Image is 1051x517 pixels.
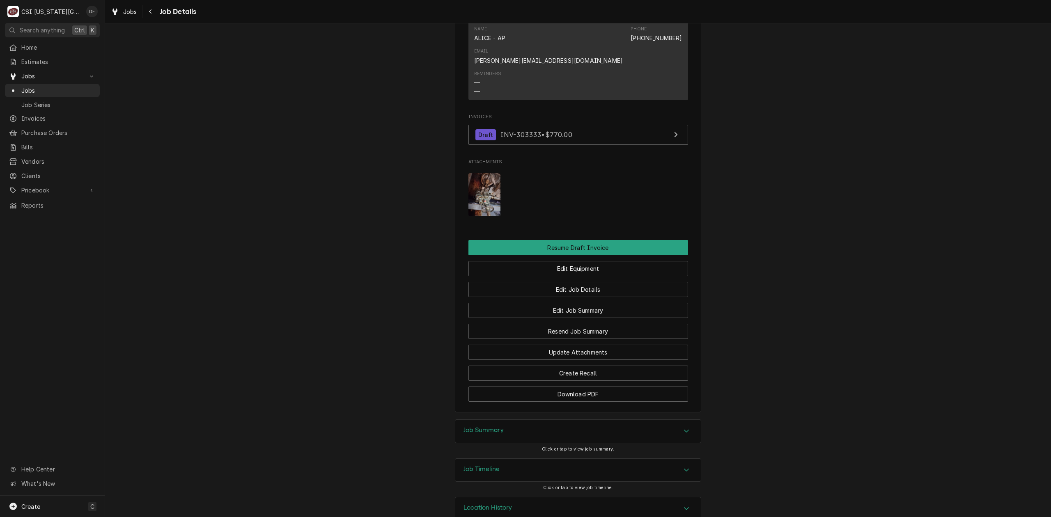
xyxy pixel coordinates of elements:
[631,34,682,41] a: [PHONE_NUMBER]
[5,155,100,168] a: Vendors
[5,41,100,54] a: Home
[5,140,100,154] a: Bills
[455,419,701,443] div: Job Summary
[468,324,688,339] button: Resend Job Summary
[468,282,688,297] button: Edit Job Details
[474,34,506,42] div: ALICE - AP
[468,159,688,223] div: Attachments
[468,114,688,149] div: Invoices
[21,101,96,109] span: Job Series
[21,186,83,194] span: Pricebook
[468,114,688,120] span: Invoices
[542,446,614,452] span: Click or tap to view job summary.
[468,360,688,381] div: Button Group Row
[21,57,96,66] span: Estimates
[86,6,98,17] div: DF
[474,71,501,77] div: Reminders
[468,297,688,318] div: Button Group Row
[21,479,95,488] span: What's New
[468,381,688,402] div: Button Group Row
[91,26,94,34] span: K
[468,21,688,103] div: Client Contact List
[7,6,19,17] div: C
[500,130,572,139] span: INV-303333 • $770.00
[468,318,688,339] div: Button Group Row
[21,114,96,123] span: Invoices
[5,126,100,140] a: Purchase Orders
[5,462,100,476] a: Go to Help Center
[20,26,65,34] span: Search anything
[468,387,688,402] button: Download PDF
[455,420,701,443] div: Accordion Header
[21,172,96,180] span: Clients
[474,78,480,87] div: —
[468,240,688,255] button: Resume Draft Invoice
[21,43,96,52] span: Home
[464,426,504,434] h3: Job Summary
[123,7,137,16] span: Jobs
[464,504,512,512] h3: Location History
[74,26,85,34] span: Ctrl
[468,366,688,381] button: Create Recall
[468,345,688,360] button: Update Attachments
[474,48,623,64] div: Email
[464,465,500,473] h3: Job Timeline
[468,276,688,297] div: Button Group Row
[468,173,501,216] img: 1o78vZBOTHSGUojYK2no
[455,420,701,443] button: Accordion Details Expand Trigger
[5,183,100,197] a: Go to Pricebook
[21,157,96,166] span: Vendors
[5,98,100,112] a: Job Series
[5,169,100,183] a: Clients
[90,502,94,511] span: C
[21,201,96,210] span: Reports
[5,55,100,69] a: Estimates
[455,459,701,482] div: Accordion Header
[21,143,96,151] span: Bills
[468,255,688,276] div: Button Group Row
[5,199,100,212] a: Reports
[21,72,83,80] span: Jobs
[468,261,688,276] button: Edit Equipment
[543,485,613,490] span: Click or tap to view job timeline.
[474,87,480,96] div: —
[21,7,82,16] div: CSI [US_STATE][GEOGRAPHIC_DATA]
[474,26,506,42] div: Name
[468,240,688,255] div: Button Group Row
[5,112,100,125] a: Invoices
[631,26,682,42] div: Phone
[468,14,688,103] div: Client Contact
[144,5,157,18] button: Navigate back
[86,6,98,17] div: David Fannin's Avatar
[7,6,19,17] div: CSI Kansas City's Avatar
[157,6,197,17] span: Job Details
[468,303,688,318] button: Edit Job Summary
[631,26,647,32] div: Phone
[468,167,688,223] span: Attachments
[468,339,688,360] div: Button Group Row
[21,128,96,137] span: Purchase Orders
[5,84,100,97] a: Jobs
[5,477,100,490] a: Go to What's New
[21,86,96,95] span: Jobs
[468,21,688,100] div: Contact
[455,459,701,482] button: Accordion Details Expand Trigger
[474,71,501,96] div: Reminders
[21,503,40,510] span: Create
[468,159,688,165] span: Attachments
[108,5,140,18] a: Jobs
[468,125,688,145] a: View Invoice
[455,458,701,482] div: Job Timeline
[5,69,100,83] a: Go to Jobs
[474,26,487,32] div: Name
[474,57,623,64] a: [PERSON_NAME][EMAIL_ADDRESS][DOMAIN_NAME]
[5,23,100,37] button: Search anythingCtrlK
[21,465,95,474] span: Help Center
[474,48,489,55] div: Email
[468,240,688,402] div: Button Group
[475,129,496,140] div: Draft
